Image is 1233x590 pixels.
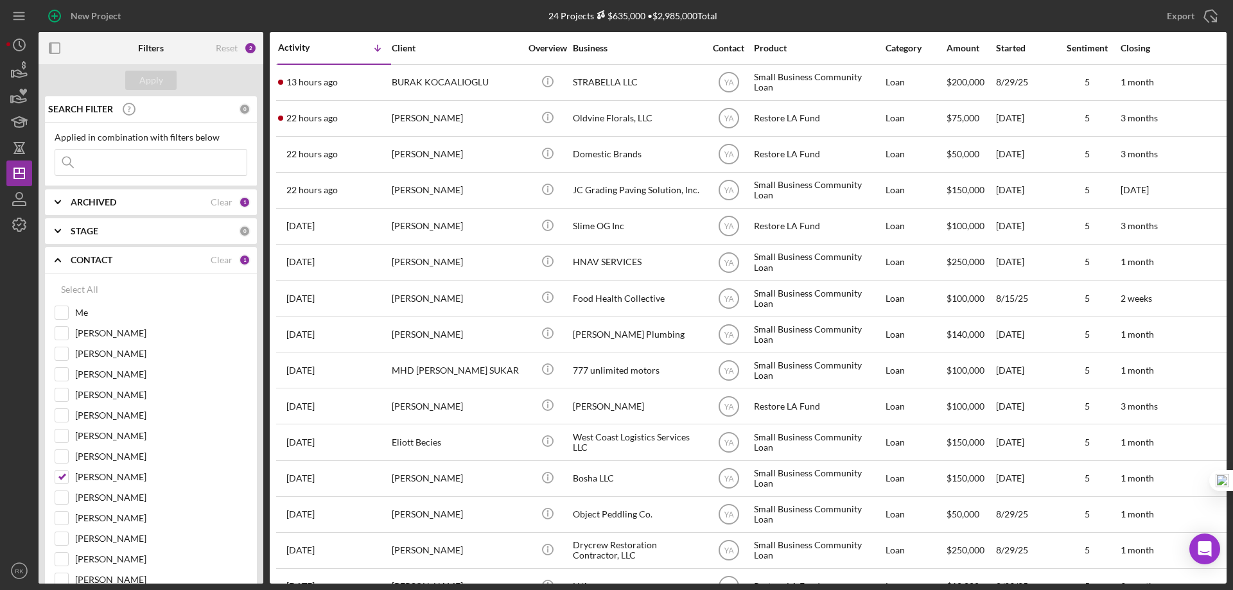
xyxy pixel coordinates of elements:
[548,10,717,21] div: 24 Projects • $2,985,000 Total
[278,42,335,53] div: Activity
[573,498,701,532] div: Object Peddling Co.
[754,281,882,315] div: Small Business Community Loan
[947,220,984,231] span: $100,000
[75,573,247,586] label: [PERSON_NAME]
[139,71,163,90] div: Apply
[286,545,315,555] time: 2025-08-29 21:41
[724,114,733,123] text: YA
[75,409,247,422] label: [PERSON_NAME]
[996,317,1054,351] div: [DATE]
[392,101,520,135] div: [PERSON_NAME]
[886,101,945,135] div: Loan
[996,462,1054,496] div: [DATE]
[754,43,882,53] div: Product
[286,473,315,483] time: 2025-09-01 03:10
[573,101,701,135] div: Oldvine Florals, LLC
[71,197,116,207] b: ARCHIVED
[392,245,520,279] div: [PERSON_NAME]
[724,402,733,411] text: YA
[392,498,520,532] div: [PERSON_NAME]
[211,255,232,265] div: Clear
[996,389,1054,423] div: [DATE]
[75,388,247,401] label: [PERSON_NAME]
[754,462,882,496] div: Small Business Community Loan
[6,558,32,584] button: RK
[392,137,520,171] div: [PERSON_NAME]
[286,437,315,447] time: 2025-09-01 19:44
[1055,77,1119,87] div: 5
[724,78,733,87] text: YA
[754,245,882,279] div: Small Business Community Loan
[754,101,882,135] div: Restore LA Fund
[947,43,995,53] div: Amount
[392,65,520,100] div: BURAK KOCAALIOGLU
[1167,3,1194,29] div: Export
[886,281,945,315] div: Loan
[886,209,945,243] div: Loan
[573,281,701,315] div: Food Health Collective
[1189,534,1220,564] div: Open Intercom Messenger
[996,65,1054,100] div: 8/29/25
[1055,365,1119,376] div: 5
[996,534,1054,568] div: 8/29/25
[947,76,984,87] span: $200,000
[1121,401,1158,412] time: 3 months
[1121,184,1149,195] time: [DATE]
[947,329,984,340] span: $140,000
[947,148,979,159] span: $50,000
[573,389,701,423] div: [PERSON_NAME]
[1121,43,1217,53] div: Closing
[1121,473,1154,483] time: 1 month
[704,43,753,53] div: Contact
[211,197,232,207] div: Clear
[61,277,98,302] div: Select All
[886,65,945,100] div: Loan
[286,293,315,304] time: 2025-09-08 16:31
[286,77,338,87] time: 2025-09-12 04:12
[392,317,520,351] div: [PERSON_NAME]
[75,532,247,545] label: [PERSON_NAME]
[286,221,315,231] time: 2025-09-10 22:29
[947,544,984,555] span: $250,000
[392,353,520,387] div: MHD [PERSON_NAME] SUKAR
[286,257,315,267] time: 2025-09-09 04:24
[71,226,98,236] b: STAGE
[1121,220,1158,231] time: 3 months
[573,173,701,207] div: JC Grading Paving Solution, Inc.
[1055,43,1119,53] div: Sentiment
[216,43,238,53] div: Reset
[754,317,882,351] div: Small Business Community Loan
[1055,221,1119,231] div: 5
[996,353,1054,387] div: [DATE]
[1055,293,1119,304] div: 5
[947,473,984,483] span: $150,000
[724,294,733,303] text: YA
[996,245,1054,279] div: [DATE]
[996,137,1054,171] div: [DATE]
[239,225,250,237] div: 0
[286,509,315,519] time: 2025-08-29 22:02
[75,429,247,442] label: [PERSON_NAME]
[573,462,701,496] div: Bosha LLC
[947,401,984,412] span: $100,000
[75,327,247,340] label: [PERSON_NAME]
[1055,257,1119,267] div: 5
[573,425,701,459] div: West Coast Logistics Services LLC
[573,209,701,243] div: Slime OG Inc
[754,498,882,532] div: Small Business Community Loan
[996,498,1054,532] div: 8/29/25
[724,510,733,519] text: YA
[947,293,984,304] span: $100,000
[724,222,733,231] text: YA
[886,425,945,459] div: Loan
[886,43,945,53] div: Category
[1121,256,1154,267] time: 1 month
[724,474,733,483] text: YA
[55,132,247,143] div: Applied in combination with filters below
[392,389,520,423] div: [PERSON_NAME]
[996,425,1054,459] div: [DATE]
[947,184,984,195] span: $150,000
[286,113,338,123] time: 2025-09-11 18:41
[1121,148,1158,159] time: 3 months
[15,568,24,575] text: RK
